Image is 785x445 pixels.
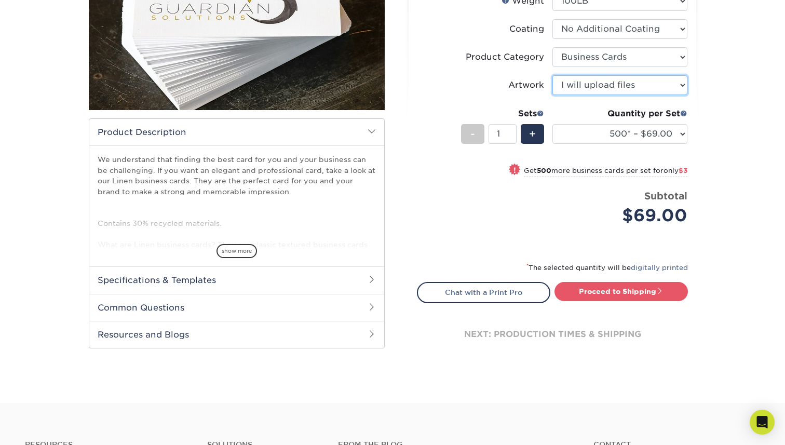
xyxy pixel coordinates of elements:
h2: Product Description [89,119,384,145]
span: show more [216,244,257,258]
div: Open Intercom Messenger [750,410,775,435]
strong: Subtotal [644,190,687,201]
div: Coating [509,23,544,35]
span: only [664,167,687,174]
a: Proceed to Shipping [554,282,688,301]
small: Get more business cards per set for [524,167,687,177]
div: Product Category [466,51,544,63]
div: Sets [461,107,544,120]
small: The selected quantity will be [526,264,688,272]
span: $3 [679,167,687,174]
h2: Specifications & Templates [89,266,384,293]
iframe: Google Customer Reviews [3,413,88,441]
span: + [529,126,536,142]
div: Quantity per Set [552,107,687,120]
p: We understand that finding the best card for you and your business can be challenging. If you wan... [98,154,376,398]
div: $69.00 [560,203,687,228]
a: digitally printed [631,264,688,272]
span: ! [513,165,516,176]
div: next: production times & shipping [417,303,688,366]
h2: Resources and Blogs [89,321,384,348]
a: Chat with a Print Pro [417,282,550,303]
div: Artwork [508,79,544,91]
span: - [470,126,475,142]
h2: Common Questions [89,294,384,321]
strong: 500 [537,167,551,174]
